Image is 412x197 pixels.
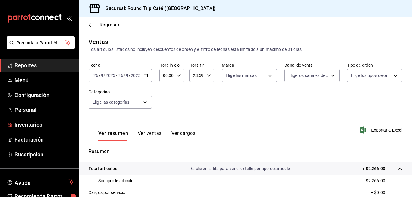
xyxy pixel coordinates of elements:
button: Exportar a Excel [361,126,402,134]
input: -- [100,73,103,78]
button: Ver resumen [98,130,128,141]
p: Resumen [89,148,402,155]
p: + $0.00 [371,189,402,196]
span: Elige los canales de venta [288,72,328,78]
span: Elige las categorías [93,99,130,105]
div: Los artículos listados no incluyen descuentos de orden y el filtro de fechas está limitado a un m... [89,46,402,53]
span: Regresar [100,22,120,28]
a: Pregunta a Parrot AI [4,44,75,50]
p: Total artículos [89,165,117,172]
label: Marca [222,63,277,67]
div: navigation tabs [98,130,195,141]
span: / [99,73,100,78]
p: Sin tipo de artículo [98,178,134,184]
p: Cargos por servicio [89,189,126,196]
span: Inventarios [15,121,74,129]
span: / [129,73,130,78]
button: Pregunta a Parrot AI [7,36,75,49]
span: / [123,73,125,78]
span: Configuración [15,91,74,99]
span: Elige las marcas [226,72,257,78]
span: Personal [15,106,74,114]
span: Reportes [15,61,74,69]
input: -- [118,73,123,78]
button: Regresar [89,22,120,28]
button: Ver ventas [138,130,162,141]
span: Facturación [15,135,74,144]
p: + $2,266.00 [363,165,385,172]
p: $2,266.00 [366,178,385,184]
label: Fecha [89,63,152,67]
span: - [116,73,117,78]
input: -- [126,73,129,78]
button: open_drawer_menu [67,16,72,21]
input: ---- [105,73,116,78]
span: Suscripción [15,150,74,159]
span: Elige los tipos de orden [351,72,391,78]
span: / [103,73,105,78]
div: Ventas [89,37,108,46]
label: Hora inicio [159,63,184,67]
input: ---- [130,73,141,78]
span: Ayuda [15,178,66,185]
p: Da clic en la fila para ver el detalle por tipo de artículo [189,165,290,172]
label: Tipo de orden [347,63,402,67]
h3: Sucursal: Round Trip Café ([GEOGRAPHIC_DATA]) [101,5,216,12]
input: -- [93,73,99,78]
label: Hora fin [189,63,214,67]
span: Pregunta a Parrot AI [16,40,65,46]
button: Ver cargos [171,130,196,141]
label: Categorías [89,90,152,94]
span: Menú [15,76,74,84]
label: Canal de venta [284,63,339,67]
